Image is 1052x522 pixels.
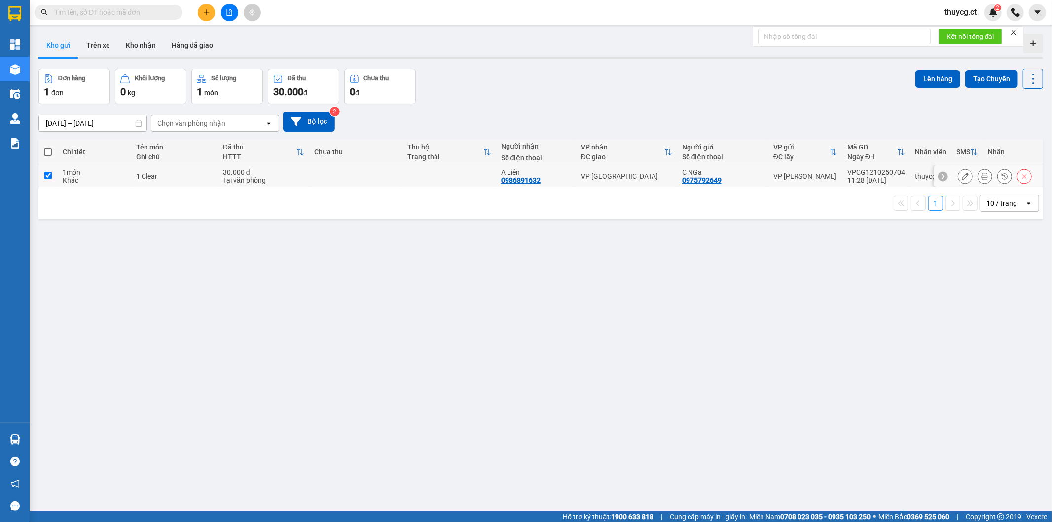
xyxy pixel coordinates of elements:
div: Số điện thoại [501,154,571,162]
div: Người gửi [682,143,763,151]
span: close [1010,29,1017,36]
div: Số điện thoại [682,153,763,161]
button: Kho nhận [118,34,164,57]
span: Miền Nam [749,511,871,522]
img: solution-icon [10,138,20,149]
button: Kết nối tổng đài [939,29,1002,44]
button: Trên xe [78,34,118,57]
button: Hàng đã giao [164,34,221,57]
div: VP [PERSON_NAME] [773,172,837,180]
span: copyright [997,513,1004,520]
div: VP nhận [581,143,664,151]
li: Hotline: 1900252555 [92,37,412,49]
button: 1 [928,196,943,211]
div: Chi tiết [63,148,126,156]
span: Kết nối tổng đài [946,31,994,42]
svg: open [265,119,273,127]
button: Bộ lọc [283,112,335,132]
div: Chưa thu [364,75,389,82]
span: 30.000 [273,86,303,98]
div: Đơn hàng [58,75,85,82]
div: 30.000 đ [223,168,304,176]
span: | [957,511,958,522]
input: Nhập số tổng đài [758,29,931,44]
sup: 2 [330,107,340,116]
span: question-circle [10,457,20,466]
button: plus [198,4,215,21]
span: đơn [51,89,64,97]
img: warehouse-icon [10,434,20,445]
div: Người nhận [501,142,571,150]
span: caret-down [1033,8,1042,17]
div: 1 Clear [136,172,213,180]
button: caret-down [1029,4,1046,21]
span: đ [303,89,307,97]
button: Khối lượng0kg [115,69,186,104]
div: Khối lượng [135,75,165,82]
span: | [661,511,662,522]
div: Khác [63,176,126,184]
th: Toggle SortBy [842,139,910,165]
th: Toggle SortBy [576,139,677,165]
div: Mã GD [847,143,897,151]
img: logo.jpg [12,12,62,62]
div: Ngày ĐH [847,153,897,161]
span: Miền Bắc [878,511,949,522]
div: Tạo kho hàng mới [1023,34,1043,53]
button: Đơn hàng1đơn [38,69,110,104]
div: Nhãn [988,148,1037,156]
th: Toggle SortBy [768,139,842,165]
span: Hỗ trợ kỹ thuật: [563,511,653,522]
button: Tạo Chuyến [965,70,1018,88]
div: Chưa thu [314,148,398,156]
span: 1 [44,86,49,98]
strong: 0708 023 035 - 0935 103 250 [780,513,871,521]
img: warehouse-icon [10,113,20,124]
span: 1 [197,86,202,98]
sup: 2 [994,4,1001,11]
strong: 0369 525 060 [907,513,949,521]
div: Đã thu [223,143,296,151]
img: icon-new-feature [989,8,998,17]
span: aim [249,9,255,16]
div: thuycg.ct [915,172,946,180]
span: kg [128,89,135,97]
button: Chưa thu0đ [344,69,416,104]
div: VP gửi [773,143,830,151]
span: thuycg.ct [937,6,984,18]
div: Trạng thái [407,153,483,161]
span: 0 [120,86,126,98]
div: Tên món [136,143,213,151]
span: message [10,501,20,511]
th: Toggle SortBy [402,139,496,165]
div: 11:28 [DATE] [847,176,905,184]
div: SMS [956,148,970,156]
span: file-add [226,9,233,16]
div: Sửa đơn hàng [958,169,973,184]
div: Nhân viên [915,148,946,156]
img: warehouse-icon [10,64,20,75]
span: Cung cấp máy in - giấy in: [670,511,747,522]
button: Đã thu30.000đ [268,69,339,104]
strong: 1900 633 818 [611,513,653,521]
span: ⚪️ [873,515,876,519]
span: search [41,9,48,16]
div: 1 món [63,168,126,176]
div: ĐC giao [581,153,664,161]
span: 0 [350,86,355,98]
div: HTTT [223,153,296,161]
div: Ghi chú [136,153,213,161]
b: GỬI : VP [PERSON_NAME] [12,72,172,88]
div: Tại văn phòng [223,176,304,184]
span: món [204,89,218,97]
input: Tìm tên, số ĐT hoặc mã đơn [54,7,171,18]
img: dashboard-icon [10,39,20,50]
button: Kho gửi [38,34,78,57]
th: Toggle SortBy [218,139,309,165]
img: warehouse-icon [10,89,20,99]
svg: open [1025,199,1033,207]
img: logo-vxr [8,6,21,21]
span: 2 [996,4,999,11]
li: Cổ Đạm, xã [GEOGRAPHIC_DATA], [GEOGRAPHIC_DATA] [92,24,412,37]
button: aim [244,4,261,21]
